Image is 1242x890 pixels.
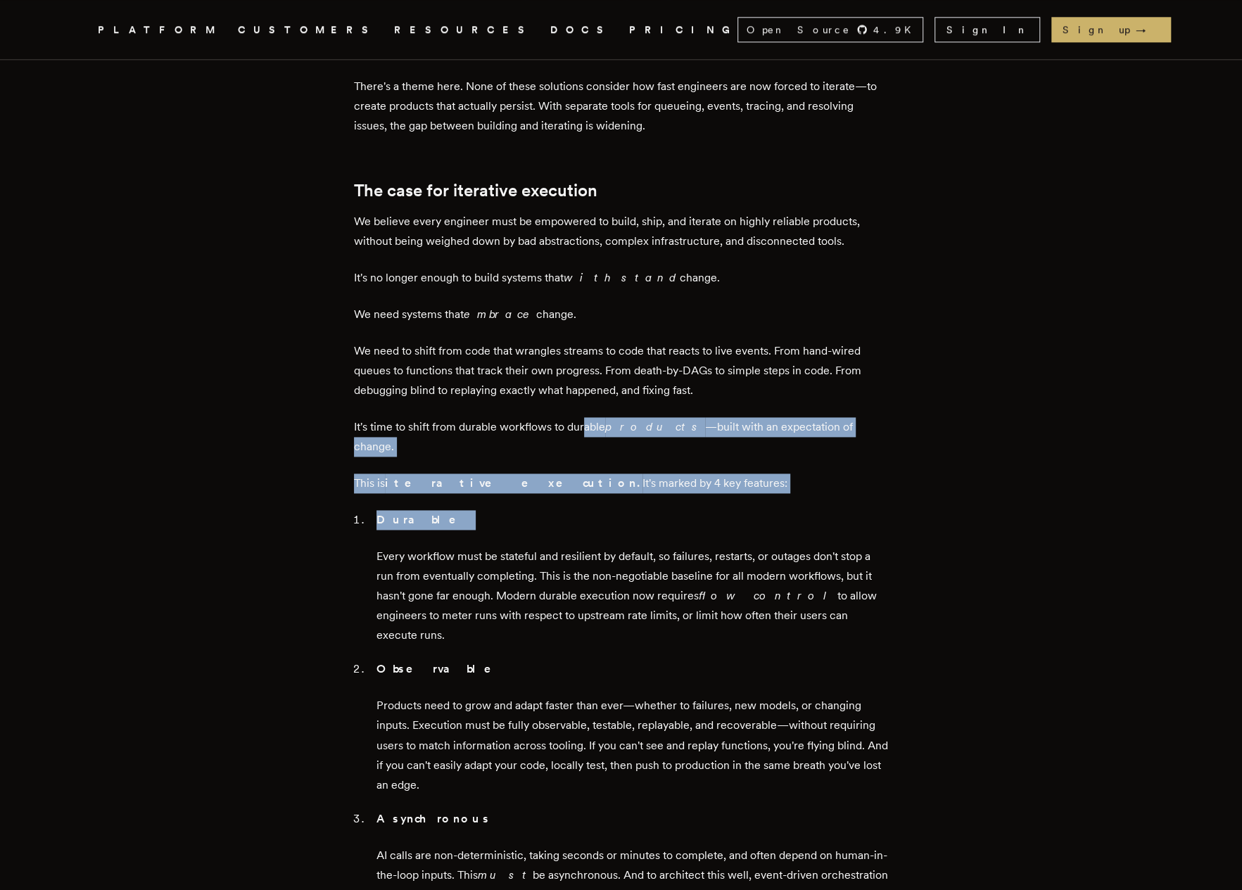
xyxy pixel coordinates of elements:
[1051,17,1171,42] a: Sign up
[629,21,737,39] a: PRICING
[747,23,851,37] span: Open Source
[376,547,889,645] p: Every workflow must be stateful and resilient by default, so failures, restarts, or outages don't...
[376,696,889,794] p: Products need to grow and adapt faster than ever—whether to failures, new models, or changing inp...
[354,417,889,457] p: It's time to shift from durable workflows to durable —built with an expectation of change.
[934,17,1040,42] a: Sign In
[564,271,680,284] em: withstand
[354,341,889,400] p: We need to shift from code that wrangles streams to code that reacts to live events. From hand-wi...
[873,23,920,37] span: 4.9 K
[478,867,533,881] em: must
[354,77,889,136] p: There's a theme here. None of these solutions consider how fast engineers are now forced to itera...
[376,811,490,825] strong: Asynchronous
[376,513,476,526] strong: Durable
[354,305,889,324] p: We need systems that change.
[394,21,533,39] button: RESOURCES
[354,181,889,201] h2: The case for iterative execution
[354,212,889,251] p: We believe every engineer must be empowered to build, ship, and iterate on highly reliable produc...
[376,662,511,675] strong: Observable
[385,476,642,490] strong: iterative execution.
[605,420,705,433] em: products
[1136,23,1160,37] span: →
[354,268,889,288] p: It's no longer enough to build systems that change.
[238,21,377,39] a: CUSTOMERS
[699,589,837,602] em: flow control
[98,21,221,39] button: PLATFORM
[550,21,612,39] a: DOCS
[464,307,536,321] em: embrace
[354,473,889,493] p: This is It's marked by 4 key features:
